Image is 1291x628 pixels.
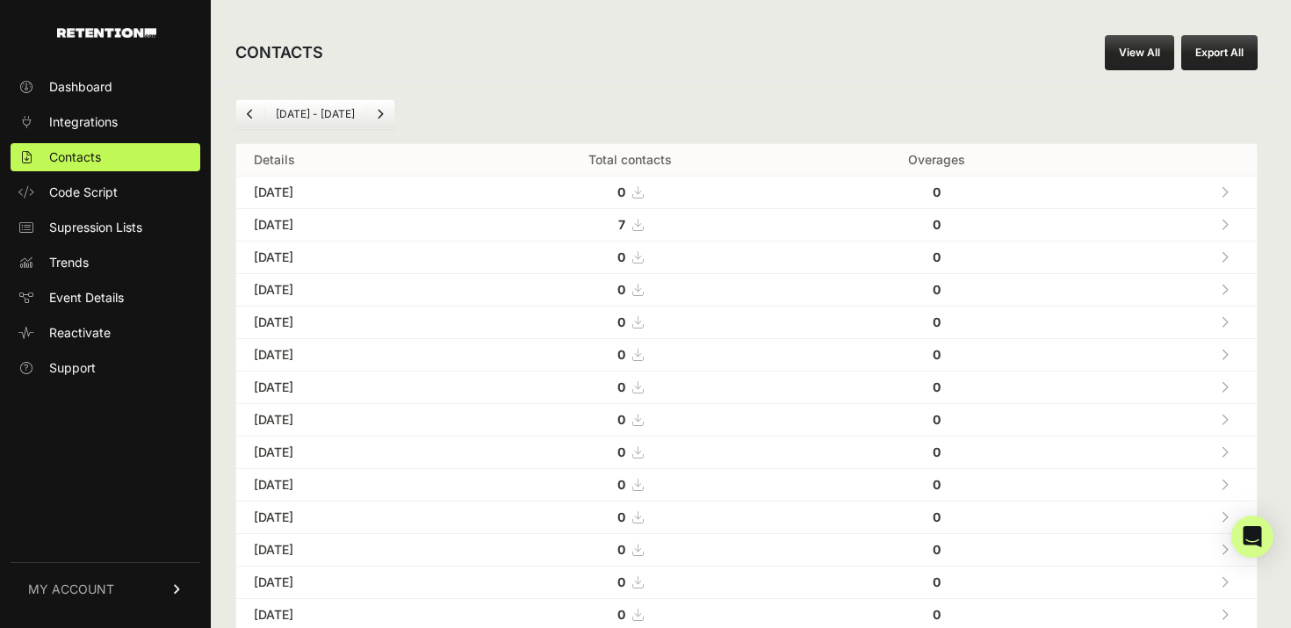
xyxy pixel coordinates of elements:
td: [DATE] [236,242,458,274]
strong: 0 [933,509,941,524]
a: Integrations [11,108,200,136]
span: Event Details [49,289,124,307]
span: Contacts [49,148,101,166]
strong: 0 [933,574,941,589]
a: Contacts [11,143,200,171]
strong: 0 [933,542,941,557]
span: MY ACCOUNT [28,581,114,598]
a: View All [1105,35,1174,70]
td: [DATE] [236,339,458,372]
td: [DATE] [236,534,458,567]
div: Open Intercom Messenger [1231,516,1273,558]
td: [DATE] [236,177,458,209]
td: [DATE] [236,307,458,339]
li: [DATE] - [DATE] [264,107,365,121]
td: [DATE] [236,469,458,502]
h2: CONTACTS [235,40,323,65]
strong: 0 [617,444,625,459]
span: Dashboard [49,78,112,96]
strong: 0 [933,314,941,329]
span: Trends [49,254,89,271]
strong: 0 [617,314,625,329]
td: [DATE] [236,372,458,404]
strong: 0 [617,379,625,394]
th: Total contacts [458,144,803,177]
td: [DATE] [236,274,458,307]
strong: 0 [933,412,941,427]
a: Next [366,100,394,128]
a: MY ACCOUNT [11,562,200,616]
a: Supression Lists [11,213,200,242]
td: [DATE] [236,404,458,437]
strong: 0 [617,412,625,427]
strong: 0 [933,282,941,297]
a: Reactivate [11,319,200,347]
span: Support [49,359,96,377]
span: Supression Lists [49,219,142,236]
a: Previous [236,100,264,128]
strong: 0 [933,379,941,394]
a: Dashboard [11,73,200,101]
strong: 0 [617,477,625,492]
strong: 0 [933,184,941,199]
span: Integrations [49,113,118,131]
strong: 0 [617,542,625,557]
a: Trends [11,249,200,277]
strong: 0 [617,574,625,589]
button: Export All [1181,35,1258,70]
strong: 0 [933,444,941,459]
td: [DATE] [236,437,458,469]
strong: 0 [933,477,941,492]
a: 7 [618,217,643,232]
strong: 0 [933,347,941,362]
strong: 0 [933,607,941,622]
strong: 7 [618,217,625,232]
strong: 0 [617,184,625,199]
strong: 0 [617,509,625,524]
strong: 0 [933,217,941,232]
th: Details [236,144,458,177]
a: Support [11,354,200,382]
td: [DATE] [236,502,458,534]
span: Code Script [49,184,118,201]
a: Event Details [11,284,200,312]
img: Retention.com [57,28,156,38]
a: Code Script [11,178,200,206]
span: Reactivate [49,324,111,342]
strong: 0 [617,249,625,264]
strong: 0 [617,607,625,622]
strong: 0 [933,249,941,264]
strong: 0 [617,282,625,297]
td: [DATE] [236,209,458,242]
th: Overages [803,144,1071,177]
td: [DATE] [236,567,458,599]
strong: 0 [617,347,625,362]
